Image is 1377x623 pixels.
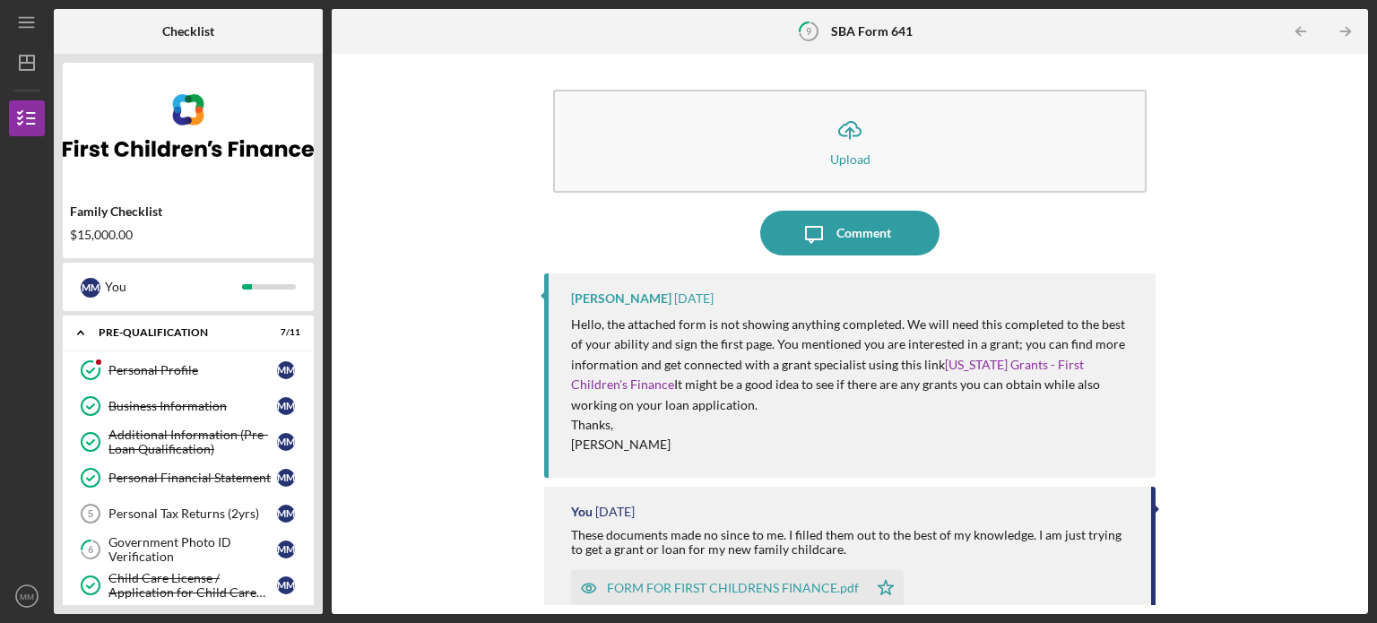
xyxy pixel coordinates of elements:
div: FORM FOR FIRST CHILDRENS FINANCE.pdf [607,581,859,595]
time: 2025-09-19 16:56 [674,291,714,306]
a: Business InformationMM [72,388,305,424]
b: Checklist [162,24,214,39]
a: 6Government Photo ID VerificationMM [72,532,305,567]
div: Business Information [108,399,277,413]
div: M M [277,469,295,487]
button: FORM FOR FIRST CHILDRENS FINANCE.pdf [571,570,904,606]
a: 5Personal Tax Returns (2yrs)MM [72,496,305,532]
time: 2025-09-19 16:15 [595,505,635,519]
div: You [571,505,593,519]
button: Upload [553,90,1147,193]
div: Additional Information (Pre-Loan Qualification) [108,428,277,456]
p: Thanks, [571,415,1138,435]
tspan: 5 [88,508,93,519]
a: Additional Information (Pre-Loan Qualification)MM [72,424,305,460]
div: These documents made no since to me. I filled them out to the best of my knowledge. I am just try... [571,528,1133,557]
text: MM [20,592,34,601]
div: Upload [830,152,870,166]
div: M M [277,505,295,523]
a: Personal Financial StatementMM [72,460,305,496]
div: Government Photo ID Verification [108,535,277,564]
button: MM [9,578,45,614]
tspan: 9 [806,25,812,37]
b: SBA Form 641 [831,24,913,39]
div: M M [277,397,295,415]
div: Family Checklist [70,204,307,219]
div: M M [277,433,295,451]
tspan: 6 [88,544,94,556]
div: M M [277,576,295,594]
div: Personal Tax Returns (2yrs) [108,506,277,521]
div: M M [277,361,295,379]
div: Child Care License / Application for Child Care License [108,571,277,600]
div: Comment [836,211,891,255]
div: You [105,272,242,302]
img: Product logo [63,72,314,179]
div: [PERSON_NAME] [571,291,671,306]
p: Hello, the attached form is not showing anything completed. We will need this completed to the be... [571,315,1138,415]
a: Child Care License / Application for Child Care LicenseMM [72,567,305,603]
a: Personal ProfileMM [72,352,305,388]
div: M M [277,541,295,558]
button: Comment [760,211,940,255]
div: 7 / 11 [268,327,300,338]
div: M M [81,278,100,298]
p: [PERSON_NAME] [571,435,1138,454]
div: $15,000.00 [70,228,307,242]
div: Pre-Qualification [99,327,255,338]
div: Personal Financial Statement [108,471,277,485]
div: Personal Profile [108,363,277,377]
